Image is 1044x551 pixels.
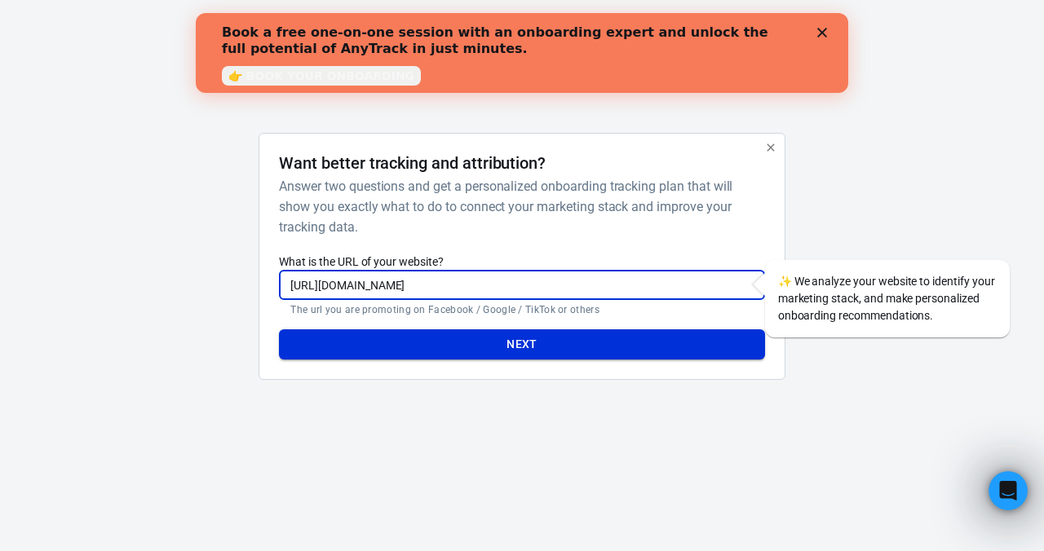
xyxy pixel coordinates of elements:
[279,153,546,173] h4: Want better tracking and attribution?
[778,275,792,288] span: sparkles
[279,329,764,359] button: Next
[279,253,764,270] label: What is the URL of your website?
[765,260,1010,337] div: We analyze your website to identify your marketing stack, and make personalized onboarding recomm...
[989,471,1028,510] iframe: Intercom live chat
[196,13,848,93] iframe: Intercom live chat banner
[114,26,930,55] div: AnyTrack
[279,270,764,300] input: https://yourwebsite.com/landing-page
[290,303,753,316] p: The url you are promoting on Facebook / Google / TikTok or others
[622,15,638,24] div: Close
[279,176,758,237] h6: Answer two questions and get a personalized onboarding tracking plan that will show you exactly w...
